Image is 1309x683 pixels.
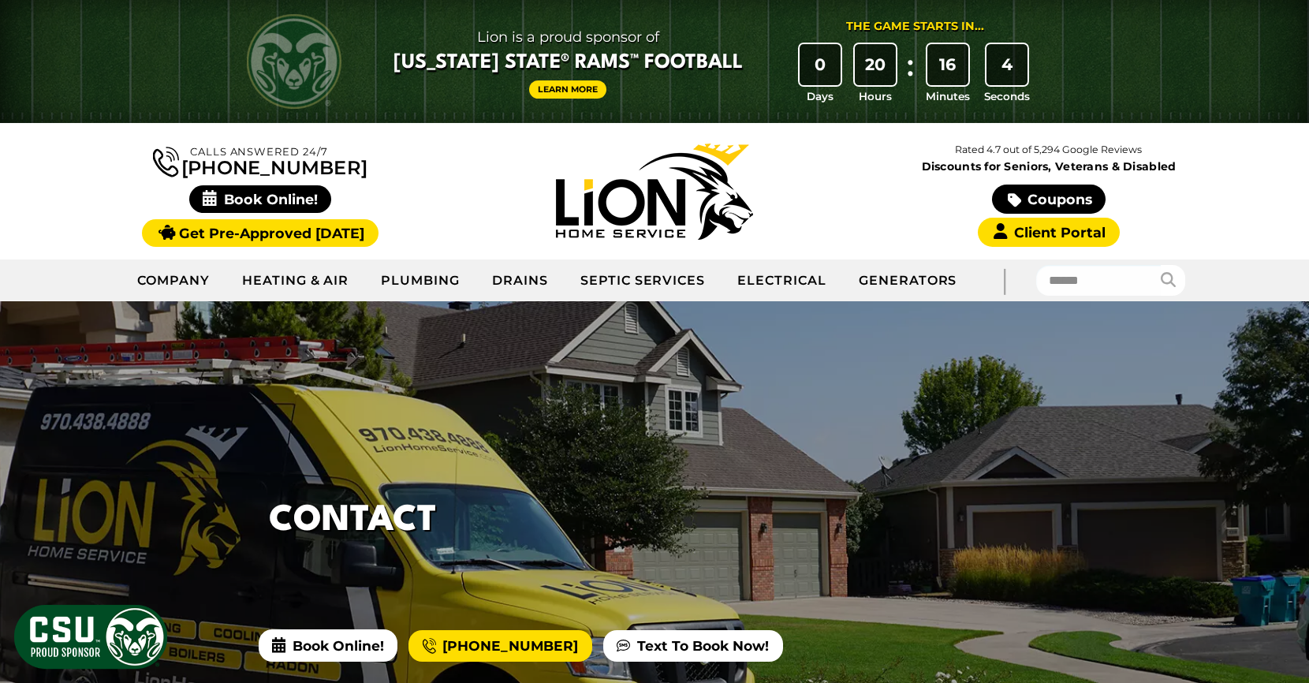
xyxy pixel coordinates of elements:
span: Lion is a proud sponsor of [393,24,743,50]
span: Seconds [984,88,1030,104]
a: Get Pre-Approved [DATE] [142,219,378,247]
img: CSU Rams logo [247,14,341,109]
div: 0 [800,44,841,85]
span: Days [807,88,834,104]
h1: Contact [269,495,437,547]
span: Minutes [926,88,970,104]
span: Hours [859,88,892,104]
a: [PHONE_NUMBER] [408,630,591,662]
span: Book Online! [259,629,397,661]
a: Company [121,261,226,300]
a: Electrical [722,261,843,300]
a: Heating & Air [226,261,365,300]
a: Learn More [529,80,606,99]
a: Drains [476,261,565,300]
span: Discounts for Seniors, Veterans & Disabled [855,161,1243,172]
span: [US_STATE] State® Rams™ Football [393,50,743,77]
div: 4 [986,44,1027,85]
div: The Game Starts in... [846,18,984,35]
a: Plumbing [365,261,476,300]
a: Coupons [992,185,1106,214]
a: Client Portal [978,218,1120,247]
p: Rated 4.7 out of 5,294 Google Reviews [852,141,1246,159]
div: | [972,259,1035,301]
img: CSU Sponsor Badge [12,603,170,671]
a: Septic Services [565,261,722,300]
div: : [903,44,919,105]
img: Lion Home Service [556,144,753,240]
a: Generators [843,261,973,300]
div: 20 [855,44,896,85]
span: Book Online! [189,185,332,213]
div: 16 [927,44,968,85]
a: [PHONE_NUMBER] [153,144,367,177]
a: Text To Book Now! [603,630,782,662]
